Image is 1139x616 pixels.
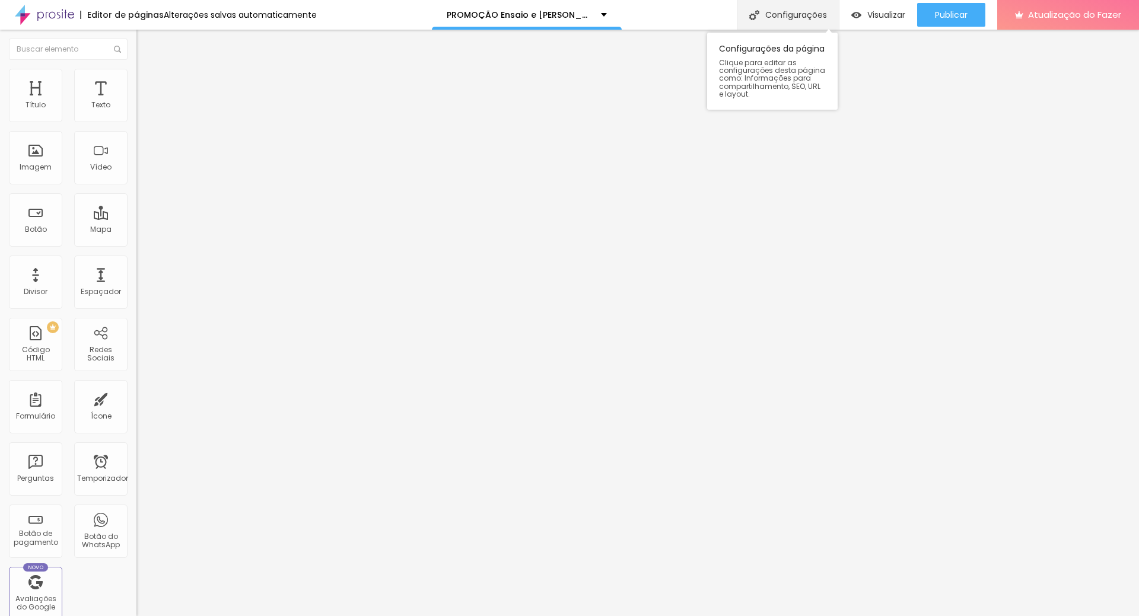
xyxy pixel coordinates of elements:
[765,9,827,21] font: Configurações
[749,10,759,20] img: Ícone
[447,9,645,21] font: PROMOÇÃO Ensaio e [PERSON_NAME] Sensual
[14,528,58,547] font: Botão de pagamento
[28,564,44,571] font: Novo
[82,531,120,550] font: Botão do WhatsApp
[1028,8,1121,21] font: Atualização do Fazer
[87,344,114,363] font: Redes Sociais
[136,30,1139,616] iframe: Editor
[15,593,56,612] font: Avaliações do Google
[9,39,128,60] input: Buscar elemento
[81,286,121,296] font: Espaçador
[24,286,47,296] font: Divisor
[851,10,861,20] img: view-1.svg
[16,411,55,421] font: Formulário
[22,344,50,363] font: Código HTML
[17,473,54,483] font: Perguntas
[935,9,968,21] font: Publicar
[91,100,110,110] font: Texto
[867,9,905,21] font: Visualizar
[90,224,112,234] font: Mapa
[26,100,46,110] font: Título
[917,3,985,27] button: Publicar
[90,162,112,172] font: Vídeo
[114,46,121,53] img: Ícone
[87,9,164,21] font: Editor de páginas
[719,43,825,55] font: Configurações da página
[77,473,128,483] font: Temporizador
[719,58,825,99] font: Clique para editar as configurações desta página como: Informações para compartilhamento, SEO, UR...
[91,411,112,421] font: Ícone
[25,224,47,234] font: Botão
[20,162,52,172] font: Imagem
[164,9,317,21] font: Alterações salvas automaticamente
[839,3,917,27] button: Visualizar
